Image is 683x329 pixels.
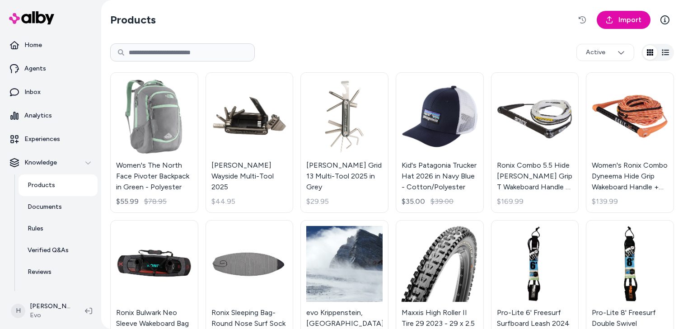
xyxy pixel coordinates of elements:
[28,268,51,277] p: Reviews
[19,283,98,305] a: Survey Questions
[586,72,674,213] a: Women's Ronix Combo Dyneema Hide Grip Wakeboard Handle + 70 ft Mainline 2025 in WhiteWomen's Roni...
[24,88,41,97] p: Inbox
[24,64,46,73] p: Agents
[30,311,70,320] span: Evo
[576,44,634,61] button: Active
[28,224,43,233] p: Rules
[28,181,55,190] p: Products
[19,240,98,261] a: Verified Q&As
[4,128,98,150] a: Experiences
[19,196,98,218] a: Documents
[4,152,98,174] button: Knowledge
[597,11,650,29] a: Import
[11,304,25,318] span: H
[4,105,98,127] a: Analytics
[24,158,57,167] p: Knowledge
[5,296,78,325] button: H[PERSON_NAME]Evo
[206,72,294,213] a: Blackburn Wayside Multi-Tool 2025[PERSON_NAME] Wayside Multi-Tool 2025$44.95
[30,302,70,311] p: [PERSON_NAME]
[9,11,54,24] img: alby Logo
[300,72,388,213] a: Blackburn Grid 13 Multi-Tool 2025 in Grey[PERSON_NAME] Grid 13 Multi-Tool 2025 in Grey$29.95
[24,135,60,144] p: Experiences
[396,72,484,213] a: Kid's Patagonia Trucker Hat 2026 in Navy Blue - Cotton/PolyesterKid's Patagonia Trucker Hat 2026 ...
[110,13,156,27] h2: Products
[24,41,42,50] p: Home
[491,72,579,213] a: Ronix Combo 5.5 Hide Stich Grip T Wakeboard Handle + 80 ft Mainline 2025 in WhiteRonix Combo 5.5 ...
[28,289,80,298] p: Survey Questions
[19,261,98,283] a: Reviews
[19,174,98,196] a: Products
[28,246,69,255] p: Verified Q&As
[4,58,98,80] a: Agents
[24,111,52,120] p: Analytics
[618,14,641,25] span: Import
[28,202,62,211] p: Documents
[4,81,98,103] a: Inbox
[19,218,98,240] a: Rules
[4,34,98,56] a: Home
[110,72,198,213] a: Women's The North Face Pivoter Backpack in Green - PolyesterWomen's The North Face Pivoter Backpa...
